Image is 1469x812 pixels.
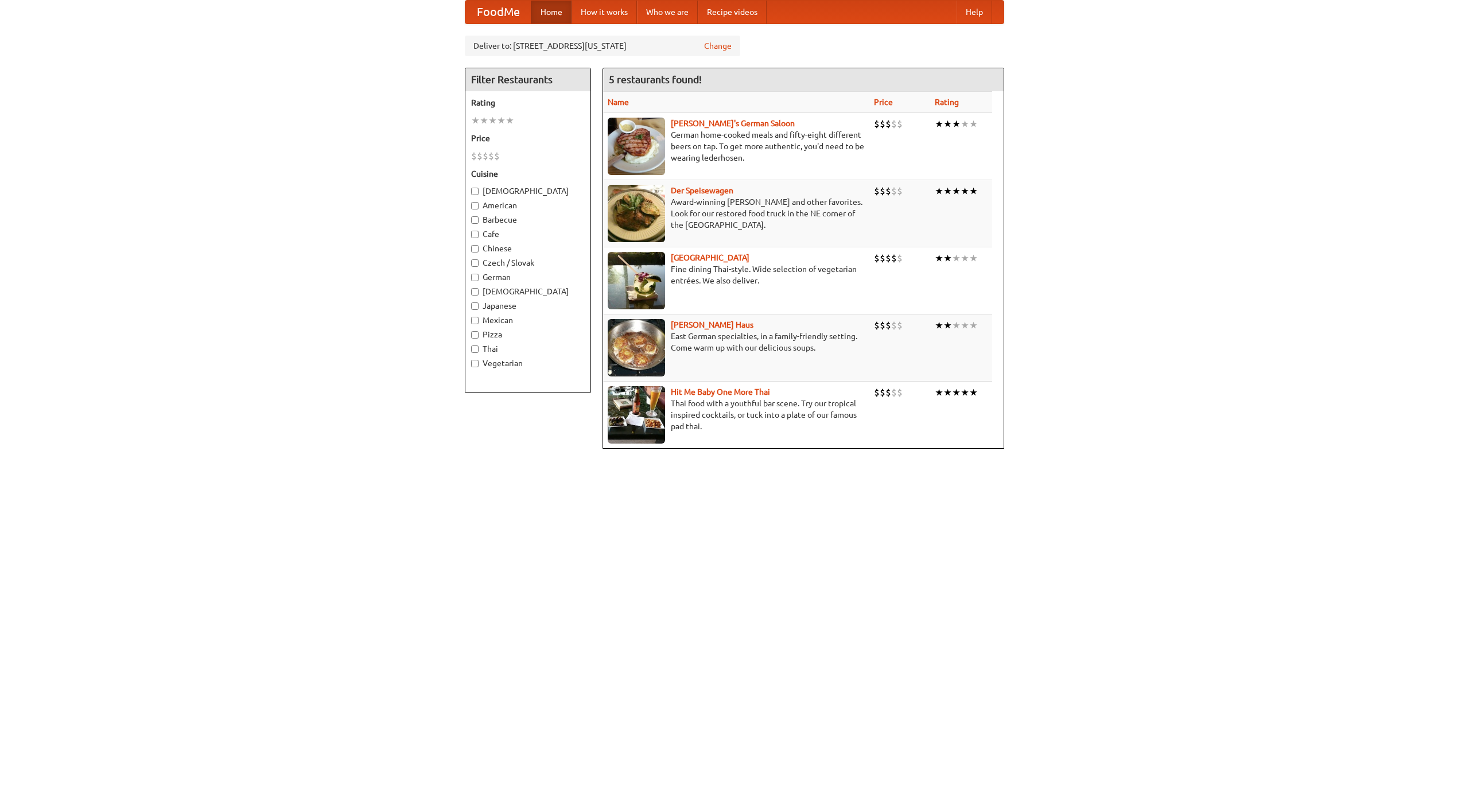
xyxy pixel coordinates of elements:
li: $ [874,319,880,332]
li: $ [897,319,903,332]
li: $ [880,118,885,130]
li: $ [885,319,891,332]
h5: Rating [471,97,585,108]
li: $ [477,150,483,162]
li: $ [897,118,903,130]
a: Change [704,40,732,52]
li: ★ [952,252,961,265]
a: Der Speisewagen [671,186,733,195]
a: Price [874,98,893,107]
p: East German specialties, in a family-friendly setting. Come warm up with our delicious soups. [608,331,865,353]
h5: Price [471,133,585,144]
li: $ [874,386,880,399]
li: $ [874,185,880,197]
li: ★ [961,386,969,399]
ng-pluralize: 5 restaurants found! [609,74,702,85]
label: Barbecue [471,214,585,226]
li: $ [494,150,500,162]
li: ★ [961,118,969,130]
li: ★ [961,319,969,332]
li: ★ [935,252,943,265]
li: ★ [943,185,952,197]
b: Hit Me Baby One More Thai [671,387,770,397]
a: Home [531,1,572,24]
a: Rating [935,98,959,107]
label: [DEMOGRAPHIC_DATA] [471,286,585,297]
b: [GEOGRAPHIC_DATA] [671,253,749,262]
li: ★ [961,185,969,197]
p: German home-cooked meals and fifty-eight different beers on tap. To get more authentic, you'd nee... [608,129,865,164]
li: $ [885,386,891,399]
li: $ [897,386,903,399]
li: $ [891,185,897,197]
li: ★ [497,114,506,127]
li: $ [897,185,903,197]
li: $ [880,185,885,197]
li: $ [885,185,891,197]
label: Thai [471,343,585,355]
li: $ [880,319,885,332]
img: babythai.jpg [608,386,665,444]
li: ★ [969,386,978,399]
img: satay.jpg [608,252,665,309]
input: Chinese [471,245,479,252]
label: American [471,200,585,211]
li: ★ [488,114,497,127]
li: $ [483,150,488,162]
a: Help [957,1,992,24]
li: ★ [935,185,943,197]
li: ★ [952,386,961,399]
img: speisewagen.jpg [608,185,665,242]
li: $ [891,319,897,332]
li: ★ [935,319,943,332]
li: $ [891,252,897,265]
input: American [471,202,479,209]
input: Mexican [471,317,479,324]
li: $ [885,118,891,130]
li: ★ [480,114,488,127]
input: [DEMOGRAPHIC_DATA] [471,288,479,296]
li: ★ [943,386,952,399]
h5: Cuisine [471,168,585,180]
p: Fine dining Thai-style. Wide selection of vegetarian entrées. We also deliver. [608,263,865,286]
label: [DEMOGRAPHIC_DATA] [471,185,585,197]
input: Thai [471,345,479,353]
li: $ [891,118,897,130]
input: Pizza [471,331,479,339]
label: Chinese [471,243,585,254]
li: $ [874,252,880,265]
label: Czech / Slovak [471,257,585,269]
input: [DEMOGRAPHIC_DATA] [471,188,479,195]
a: [PERSON_NAME] Haus [671,320,753,329]
li: $ [471,150,477,162]
a: [PERSON_NAME]'s German Saloon [671,119,795,128]
label: Vegetarian [471,358,585,369]
li: ★ [471,114,480,127]
label: Japanese [471,300,585,312]
a: Who we are [637,1,698,24]
label: Cafe [471,228,585,240]
li: ★ [943,252,952,265]
p: Award-winning [PERSON_NAME] and other favorites. Look for our restored food truck in the NE corne... [608,196,865,231]
label: Mexican [471,314,585,326]
li: ★ [935,386,943,399]
a: Recipe videos [698,1,767,24]
li: $ [891,386,897,399]
label: Pizza [471,329,585,340]
li: ★ [506,114,514,127]
li: ★ [952,185,961,197]
a: Name [608,98,629,107]
li: $ [874,118,880,130]
li: ★ [969,185,978,197]
li: ★ [969,252,978,265]
li: ★ [952,319,961,332]
input: Cafe [471,231,479,238]
h4: Filter Restaurants [465,68,590,91]
li: ★ [969,319,978,332]
input: Czech / Slovak [471,259,479,267]
li: ★ [969,118,978,130]
li: ★ [943,118,952,130]
input: Japanese [471,302,479,310]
